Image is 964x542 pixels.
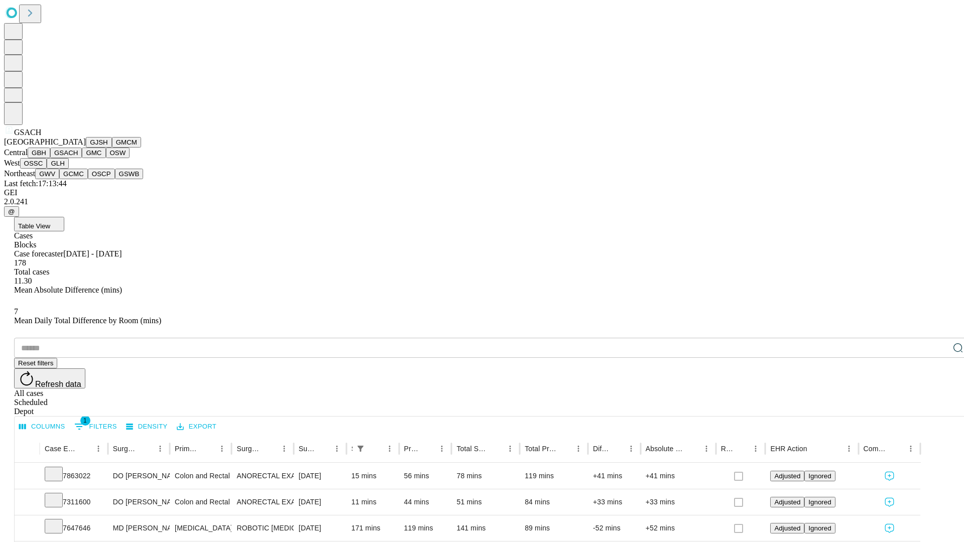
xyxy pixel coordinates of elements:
[4,138,86,146] span: [GEOGRAPHIC_DATA]
[20,468,35,485] button: Expand
[8,208,15,215] span: @
[525,445,556,453] div: Total Predicted Duration
[20,158,47,169] button: OSSC
[14,368,85,388] button: Refresh data
[14,286,122,294] span: Mean Absolute Difference (mins)
[456,463,515,489] div: 78 mins
[610,442,624,456] button: Sort
[4,206,19,217] button: @
[808,524,831,532] span: Ignored
[106,148,130,158] button: OSW
[525,489,583,515] div: 84 mins
[593,515,636,541] div: -52 mins
[525,515,583,541] div: 89 mins
[35,169,59,179] button: GWV
[774,524,800,532] span: Adjusted
[316,442,330,456] button: Sort
[593,463,636,489] div: +41 mins
[47,158,68,169] button: GLH
[113,445,138,453] div: Surgeon Name
[557,442,571,456] button: Sort
[808,442,822,456] button: Sort
[421,442,435,456] button: Sort
[351,445,352,453] div: Scheduled In Room Duration
[175,489,226,515] div: Colon and Rectal Surgery
[59,169,88,179] button: GCMC
[14,249,63,258] span: Case forecaster
[112,137,141,148] button: GMCM
[646,489,711,515] div: +33 mins
[721,445,734,453] div: Resolved in EHR
[14,307,18,316] span: 7
[299,515,341,541] div: [DATE]
[50,148,82,158] button: GSACH
[80,416,90,426] span: 1
[804,497,835,507] button: Ignored
[63,249,122,258] span: [DATE] - [DATE]
[175,515,226,541] div: [MEDICAL_DATA]
[174,419,219,435] button: Export
[404,445,420,453] div: Predicted In Room Duration
[14,128,41,137] span: GSACH
[175,445,200,453] div: Primary Service
[35,380,81,388] span: Refresh data
[88,169,115,179] button: OSCP
[4,169,35,178] span: Northeast
[435,442,449,456] button: Menu
[353,442,368,456] button: Show filters
[593,445,609,453] div: Difference
[571,442,585,456] button: Menu
[28,148,50,158] button: GBH
[82,148,105,158] button: GMC
[503,442,517,456] button: Menu
[18,222,50,230] span: Table View
[685,442,699,456] button: Sort
[383,442,397,456] button: Menu
[369,442,383,456] button: Sort
[646,445,684,453] div: Absolute Difference
[45,445,76,453] div: Case Epic Id
[14,267,49,276] span: Total cases
[4,179,67,188] span: Last fetch: 17:13:44
[236,515,288,541] div: ROBOTIC [MEDICAL_DATA] REPAIR [MEDICAL_DATA] INITIAL
[20,520,35,537] button: Expand
[770,523,804,533] button: Adjusted
[115,169,144,179] button: GSWB
[353,442,368,456] div: 1 active filter
[456,445,488,453] div: Total Scheduled Duration
[804,471,835,481] button: Ignored
[18,359,53,367] span: Reset filters
[113,463,165,489] div: DO [PERSON_NAME] Do
[864,445,889,453] div: Comments
[14,217,64,231] button: Table View
[456,489,515,515] div: 51 mins
[175,463,226,489] div: Colon and Rectal Surgery
[646,463,711,489] div: +41 mins
[351,489,394,515] div: 11 mins
[299,489,341,515] div: [DATE]
[770,445,807,453] div: EHR Action
[20,494,35,511] button: Expand
[351,515,394,541] div: 171 mins
[489,442,503,456] button: Sort
[17,419,68,435] button: Select columns
[14,258,26,267] span: 178
[735,442,749,456] button: Sort
[404,489,447,515] div: 44 mins
[646,515,711,541] div: +52 mins
[699,442,713,456] button: Menu
[263,442,277,456] button: Sort
[113,515,165,541] div: MD [PERSON_NAME] [PERSON_NAME] Md
[774,472,800,480] span: Adjusted
[277,442,291,456] button: Menu
[330,442,344,456] button: Menu
[404,463,447,489] div: 56 mins
[4,148,28,157] span: Central
[456,515,515,541] div: 141 mins
[624,442,638,456] button: Menu
[14,358,57,368] button: Reset filters
[774,498,800,506] span: Adjusted
[4,159,20,167] span: West
[4,188,960,197] div: GEI
[45,515,103,541] div: 7647646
